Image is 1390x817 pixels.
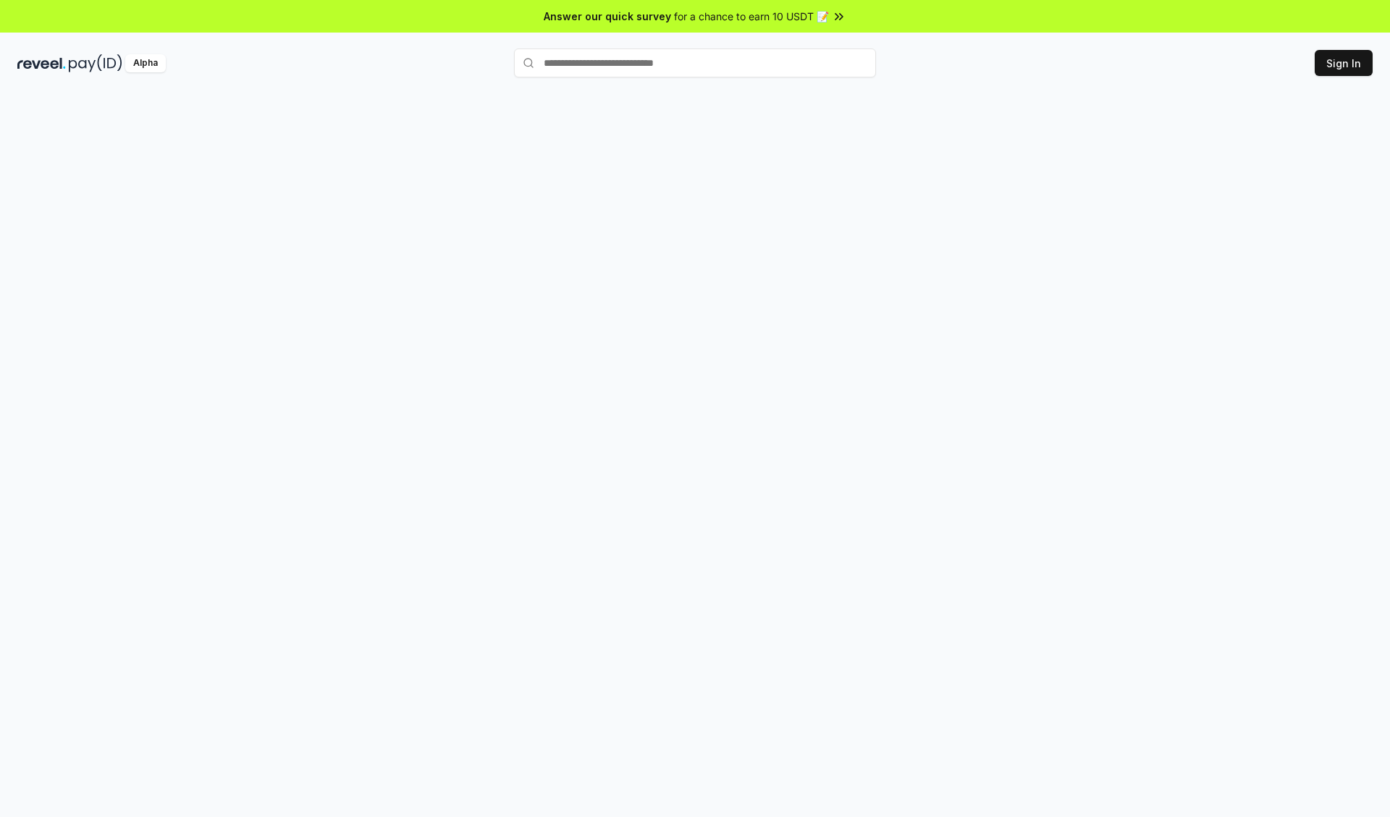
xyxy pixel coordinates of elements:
button: Sign In [1315,50,1373,76]
div: Alpha [125,54,166,72]
img: reveel_dark [17,54,66,72]
span: for a chance to earn 10 USDT 📝 [674,9,829,24]
span: Answer our quick survey [544,9,671,24]
img: pay_id [69,54,122,72]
